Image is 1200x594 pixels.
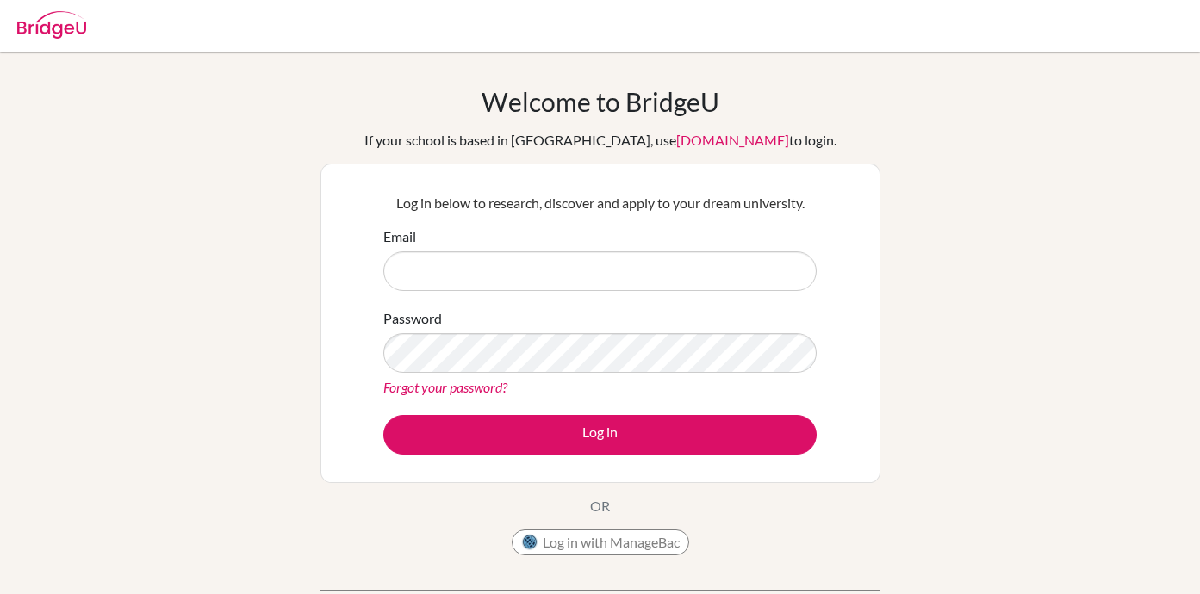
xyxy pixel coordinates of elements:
a: Forgot your password? [383,379,507,395]
img: Bridge-U [17,11,86,39]
div: If your school is based in [GEOGRAPHIC_DATA], use to login. [364,130,836,151]
p: OR [590,496,610,517]
label: Password [383,308,442,329]
h1: Welcome to BridgeU [482,86,719,117]
button: Log in with ManageBac [512,529,689,555]
label: Email [383,226,416,247]
p: Log in below to research, discover and apply to your dream university. [383,193,817,213]
button: Log in [383,415,817,455]
a: [DOMAIN_NAME] [676,132,789,148]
